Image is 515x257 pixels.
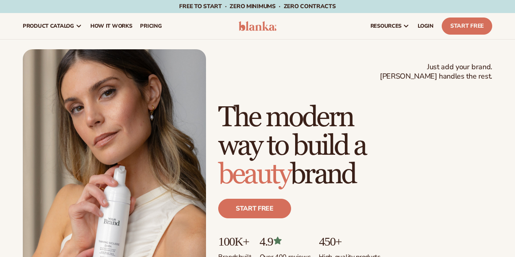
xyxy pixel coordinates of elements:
[442,18,492,35] a: Start Free
[414,13,438,39] a: LOGIN
[179,2,335,10] span: Free to start · ZERO minimums · ZERO contracts
[380,62,492,81] span: Just add your brand. [PERSON_NAME] handles the rest.
[136,13,166,39] a: pricing
[218,199,291,218] a: Start free
[218,103,492,189] h1: The modern way to build a brand
[86,13,136,39] a: How It Works
[370,23,401,29] span: resources
[23,23,74,29] span: product catalog
[140,23,162,29] span: pricing
[218,235,252,248] p: 100K+
[90,23,132,29] span: How It Works
[366,13,414,39] a: resources
[239,21,277,31] img: logo
[19,13,86,39] a: product catalog
[319,235,380,248] p: 450+
[218,157,290,192] span: beauty
[260,235,311,248] p: 4.9
[418,23,434,29] span: LOGIN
